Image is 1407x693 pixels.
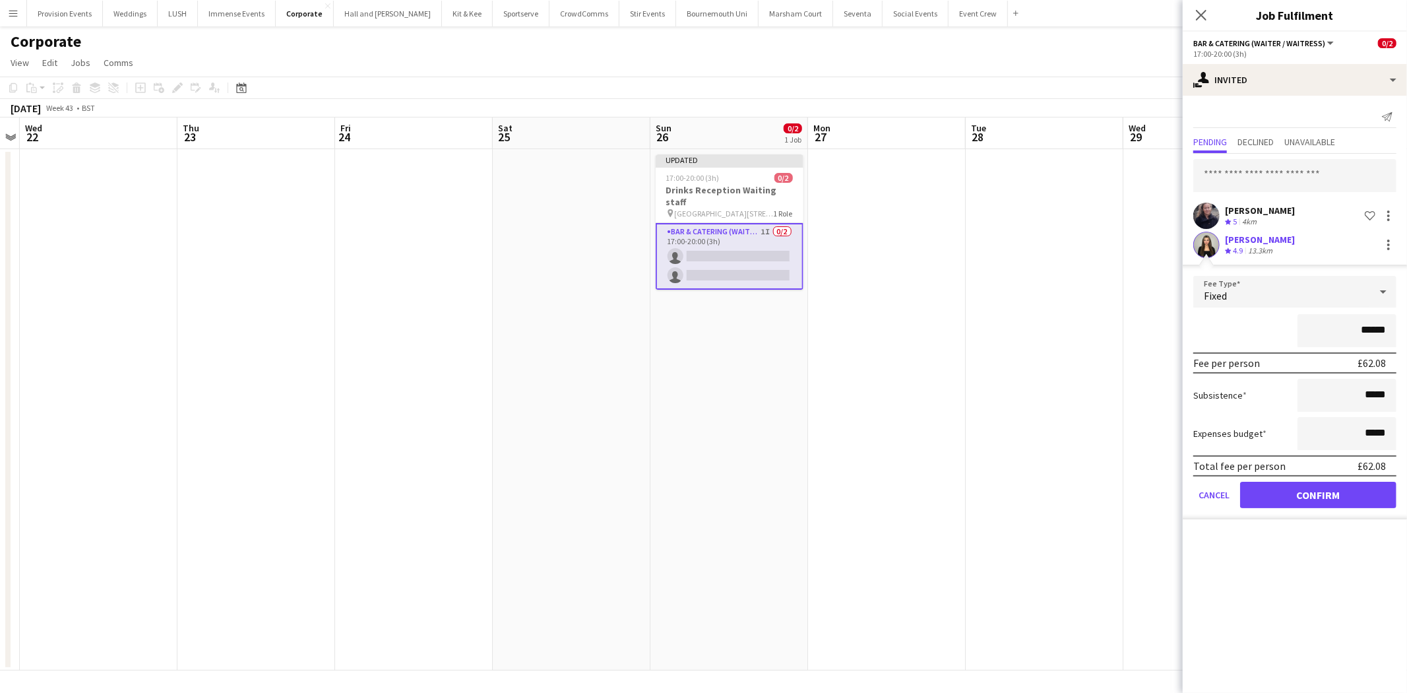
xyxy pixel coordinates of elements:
span: 22 [23,129,42,145]
button: Hall and [PERSON_NAME] [334,1,442,26]
span: 26 [654,129,672,145]
span: Unavailable [1284,137,1335,147]
span: 29 [1127,129,1146,145]
button: Marsham Court [759,1,833,26]
button: Immense Events [198,1,276,26]
span: 0/2 [1378,38,1396,48]
span: View [11,57,29,69]
span: Week 43 [44,103,77,113]
span: Mon [813,122,830,134]
div: Updated [656,154,803,165]
span: 24 [338,129,351,145]
button: Weddings [103,1,158,26]
div: 1 Job [784,135,801,145]
span: 17:00-20:00 (3h) [666,173,720,183]
div: [PERSON_NAME] [1225,234,1295,246]
span: 28 [969,129,986,145]
span: 0/2 [774,173,793,183]
span: Jobs [71,57,90,69]
span: Bar & Catering (Waiter / waitress) [1193,38,1325,48]
div: £62.08 [1358,356,1386,370]
span: Sun [656,122,672,134]
div: 13.3km [1245,246,1275,257]
span: 0/2 [784,123,802,133]
button: Bar & Catering (Waiter / waitress) [1193,38,1336,48]
span: 23 [181,129,199,145]
button: Social Events [883,1,949,26]
span: 5 [1233,216,1237,226]
a: Jobs [65,54,96,71]
div: 4km [1239,216,1259,228]
h3: Job Fulfilment [1183,7,1407,24]
span: Pending [1193,137,1227,147]
div: Invited [1183,64,1407,96]
div: BST [82,103,95,113]
app-card-role: Bar & Catering (Waiter / waitress)1I0/217:00-20:00 (3h) [656,223,803,290]
a: View [5,54,34,71]
span: Thu [183,122,199,134]
span: Fixed [1204,289,1227,302]
div: 17:00-20:00 (3h) [1193,49,1396,59]
div: [DATE] [11,102,41,115]
span: Tue [971,122,986,134]
button: Seventa [833,1,883,26]
span: Sat [498,122,513,134]
span: Wed [25,122,42,134]
button: Bournemouth Uni [676,1,759,26]
label: Subsistence [1193,389,1247,401]
button: Event Crew [949,1,1008,26]
h1: Corporate [11,32,81,51]
button: Stir Events [619,1,676,26]
a: Edit [37,54,63,71]
span: 1 Role [774,209,793,218]
div: £62.08 [1358,459,1386,473]
button: Provision Events [27,1,103,26]
span: Wed [1129,122,1146,134]
button: CrowdComms [549,1,619,26]
app-job-card: Updated17:00-20:00 (3h)0/2Drinks Reception Waiting staff [GEOGRAPHIC_DATA][STREET_ADDRESS]1 RoleB... [656,154,803,290]
label: Expenses budget [1193,428,1266,440]
button: Sportserve [493,1,549,26]
div: [PERSON_NAME] [1225,205,1295,216]
button: Confirm [1240,482,1396,508]
div: Total fee per person [1193,459,1286,473]
button: Cancel [1193,482,1235,508]
div: Fee per person [1193,356,1260,370]
button: LUSH [158,1,198,26]
span: Declined [1237,137,1274,147]
span: 4.9 [1233,246,1243,255]
button: Corporate [276,1,334,26]
span: Edit [42,57,57,69]
span: Fri [340,122,351,134]
button: Kit & Kee [442,1,493,26]
span: Comms [104,57,133,69]
span: 25 [496,129,513,145]
a: Comms [98,54,139,71]
span: 27 [811,129,830,145]
span: [GEOGRAPHIC_DATA][STREET_ADDRESS] [675,209,774,218]
h3: Drinks Reception Waiting staff [656,184,803,208]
